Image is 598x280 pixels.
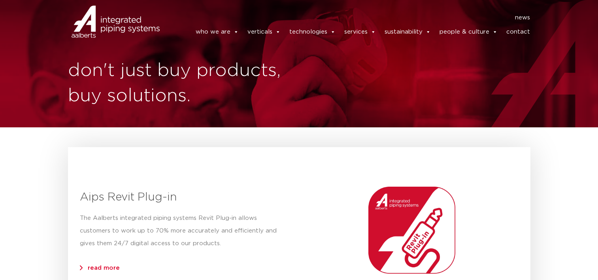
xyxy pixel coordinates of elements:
[88,265,120,271] a: read more
[289,24,336,40] a: technologies
[385,24,431,40] a: sustainability
[80,189,287,206] h3: Aips Revit Plug-in
[506,24,530,40] a: contact
[172,11,530,24] nav: Menu
[196,24,239,40] a: who we are
[247,24,281,40] a: verticals
[440,24,498,40] a: people & culture
[68,58,295,109] h1: don't just buy products, buy solutions.
[80,212,287,250] p: The Aalberts integrated piping systems Revit Plug-in allows customers to work up to 70% more accu...
[344,24,376,40] a: services
[515,11,530,24] a: news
